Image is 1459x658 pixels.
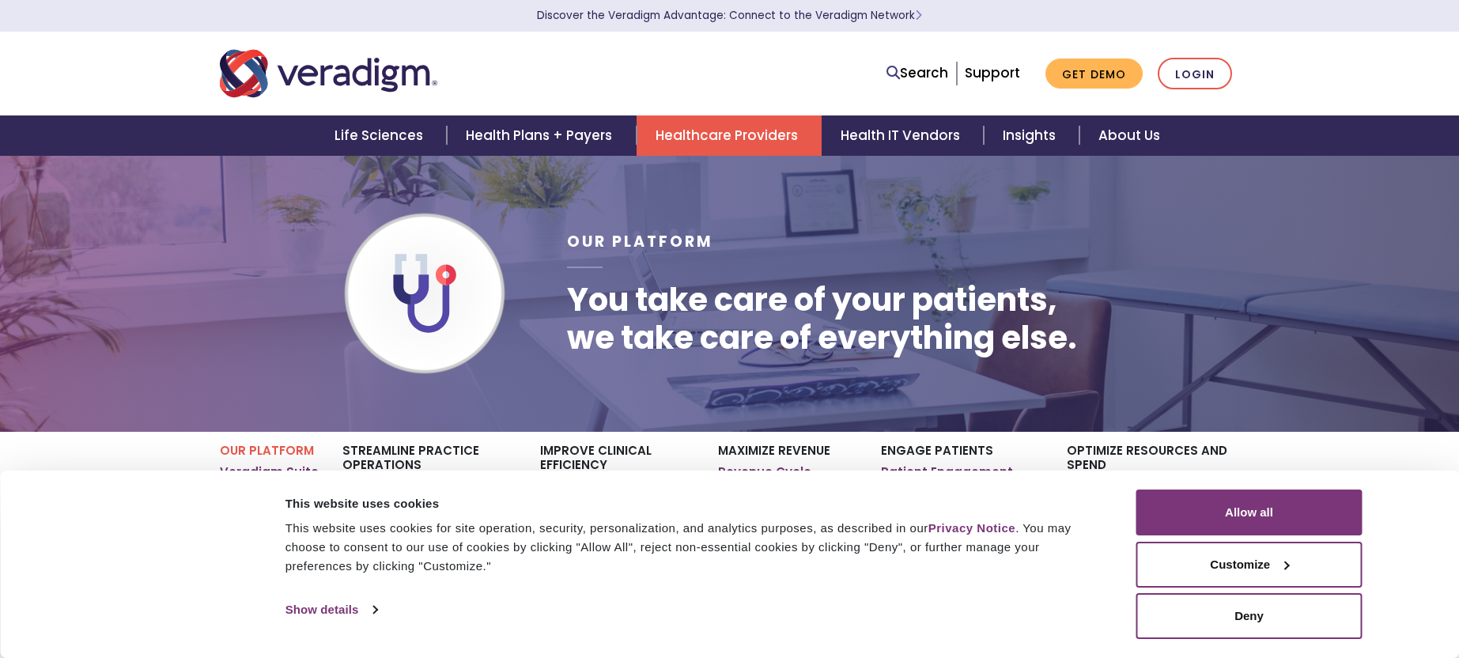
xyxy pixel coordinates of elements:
[928,521,1015,535] a: Privacy Notice
[285,494,1101,513] div: This website uses cookies
[1079,115,1179,156] a: About Us
[881,464,1043,495] a: Patient Engagement Platform
[1158,58,1232,90] a: Login
[915,8,922,23] span: Learn More
[1136,542,1363,588] button: Customize
[1136,593,1363,639] button: Deny
[984,115,1079,156] a: Insights
[965,63,1020,82] a: Support
[285,598,377,622] a: Show details
[316,115,447,156] a: Life Sciences
[1136,490,1363,535] button: Allow all
[220,464,319,480] a: Veradigm Suite
[220,47,437,100] img: Veradigm logo
[637,115,822,156] a: Healthcare Providers
[822,115,984,156] a: Health IT Vendors
[537,8,922,23] a: Discover the Veradigm Advantage: Connect to the Veradigm NetworkLearn More
[1045,59,1143,89] a: Get Demo
[718,464,856,495] a: Revenue Cycle Services
[447,115,636,156] a: Health Plans + Payers
[567,281,1077,357] h1: You take care of your patients, we take care of everything else.
[285,519,1101,576] div: This website uses cookies for site operation, security, personalization, and analytics purposes, ...
[886,62,948,84] a: Search
[567,231,713,252] span: Our Platform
